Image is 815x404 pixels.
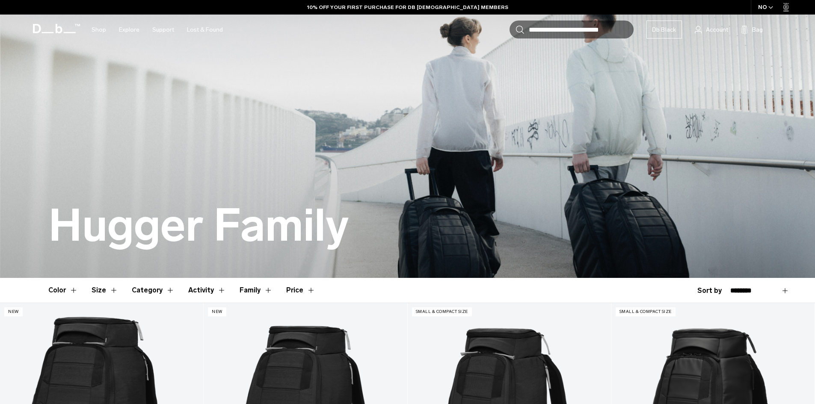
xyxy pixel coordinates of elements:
a: 10% OFF YOUR FIRST PURCHASE FOR DB [DEMOGRAPHIC_DATA] MEMBERS [307,3,508,11]
a: Shop [92,15,106,45]
a: Db Black [646,21,682,38]
button: Toggle Filter [92,278,118,303]
button: Toggle Filter [132,278,175,303]
button: Toggle Price [286,278,315,303]
a: Support [152,15,174,45]
a: Account [695,24,728,35]
h1: Hugger Family [48,201,349,251]
span: Account [706,25,728,34]
nav: Main Navigation [85,15,229,45]
p: Small & Compact Size [616,307,676,316]
p: New [208,307,226,316]
button: Toggle Filter [48,278,78,303]
p: Small & Compact Size [412,307,472,316]
button: Toggle Filter [188,278,226,303]
button: Bag [741,24,763,35]
button: Toggle Filter [240,278,273,303]
a: Explore [119,15,139,45]
span: Bag [752,25,763,34]
a: Lost & Found [187,15,223,45]
p: New [4,307,23,316]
